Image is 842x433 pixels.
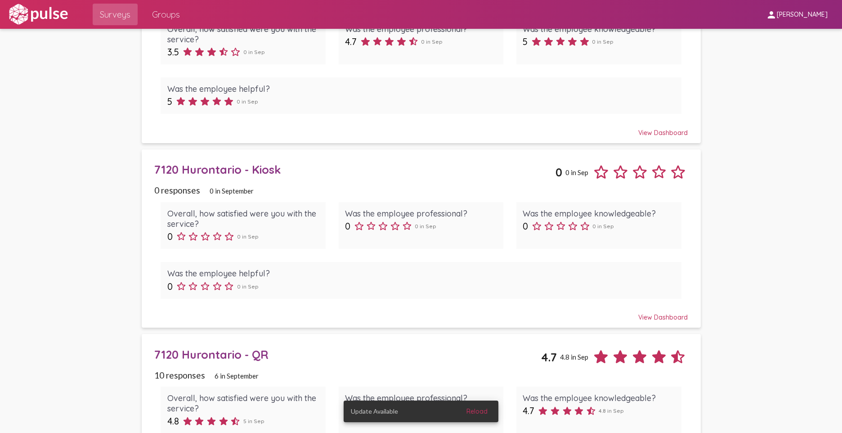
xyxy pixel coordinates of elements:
span: 0 in Sep [592,38,614,45]
span: 0 in Sep [592,223,614,230]
span: 6 in September [215,372,259,380]
span: 4.7 [541,350,557,364]
span: 0 in Sep [565,168,588,176]
span: 4.7 [345,36,357,47]
span: Reload [466,407,488,415]
div: 7120 Hurontario - Kiosk [154,162,555,176]
span: 4.7 [523,405,534,416]
span: 0 in Sep [243,49,265,55]
span: 5 in Sep [243,418,264,424]
span: 4.8 [167,415,179,427]
span: 0 in Sep [415,223,436,230]
span: 0 in September [210,187,254,195]
span: 0 [555,165,562,179]
div: Was the employee knowledgeable? [523,24,675,34]
div: Was the employee knowledgeable? [523,393,675,403]
span: Update Available [351,407,398,416]
span: 0 responses [154,185,200,195]
div: Was the employee helpful? [167,84,675,94]
span: 0 [167,231,173,242]
mat-icon: person [766,9,777,20]
span: 3.5 [167,46,179,58]
a: 7120 Hurontario - Kiosk00 in Sep0 responses0 in SeptemberOverall, how satisfied were you with the... [142,149,701,328]
div: 7120 Hurontario - QR [154,347,541,361]
span: 0 [523,221,528,232]
button: Reload [459,403,495,419]
span: 4.8 in Sep [560,353,588,361]
div: Was the employee helpful? [167,268,675,279]
button: [PERSON_NAME] [759,6,835,23]
a: Groups [145,4,187,25]
div: Overall, how satisfied were you with the service? [167,208,319,229]
div: Was the employee professional? [345,24,497,34]
div: Overall, how satisfied were you with the service? [167,393,319,414]
div: View Dashboard [154,121,688,137]
span: 4.8 in Sep [599,407,624,414]
span: 0 in Sep [237,98,258,105]
span: 0 in Sep [421,38,443,45]
span: 0 [345,221,350,232]
span: 0 in Sep [237,283,259,290]
span: [PERSON_NAME] [777,11,828,19]
img: white-logo.svg [7,3,69,26]
span: 0 in Sep [237,233,259,240]
span: 10 responses [154,370,205,380]
div: Was the employee professional? [345,208,497,219]
a: Surveys [93,4,138,25]
span: Surveys [100,6,130,23]
div: View Dashboard [154,305,688,321]
div: Was the employee knowledgeable? [523,208,675,219]
span: 5 [167,96,172,107]
span: 5 [523,36,528,47]
div: Overall, how satisfied were you with the service? [167,24,319,45]
span: Groups [152,6,180,23]
span: 0 [167,281,173,292]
